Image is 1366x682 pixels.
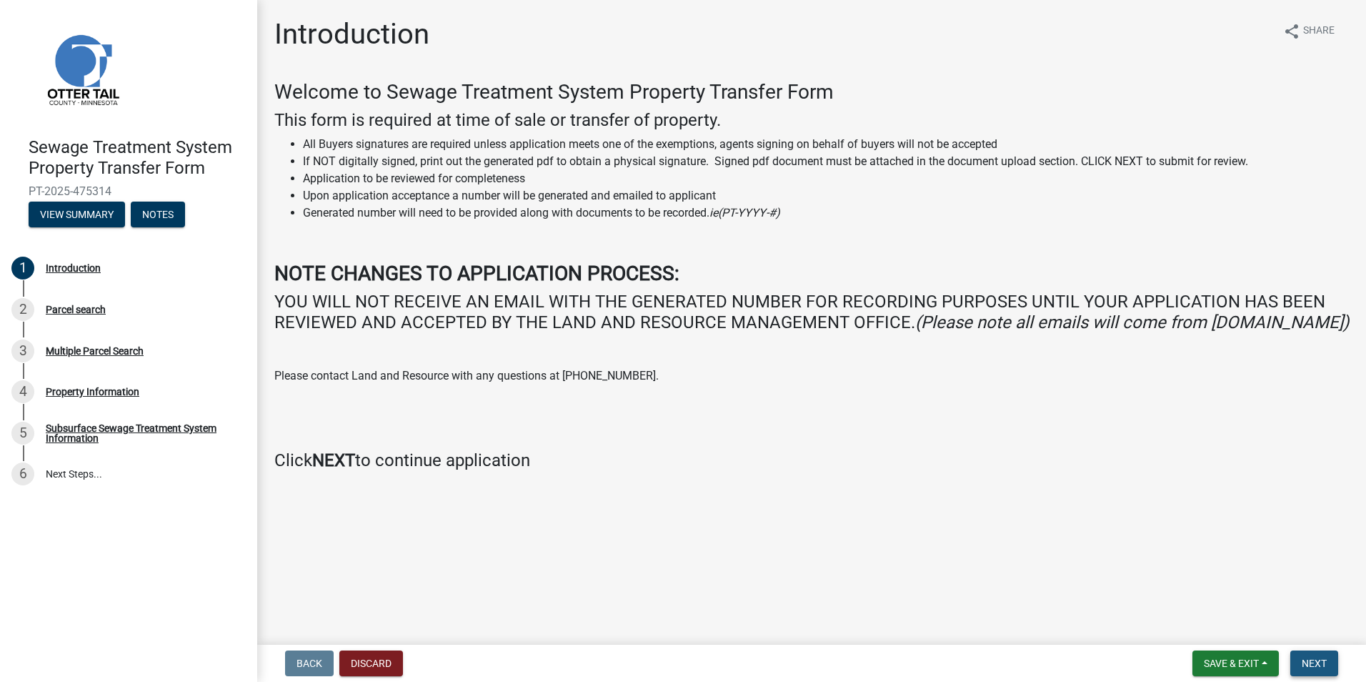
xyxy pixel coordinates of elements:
i: ie(PT-YYYY-#) [709,206,780,219]
div: 5 [11,422,34,445]
span: PT-2025-475314 [29,184,229,198]
button: shareShare [1272,17,1346,45]
li: All Buyers signatures are required unless application meets one of the exemptions, agents signing... [303,136,1349,153]
strong: NEXT [312,450,355,470]
h4: YOU WILL NOT RECEIVE AN EMAIL WITH THE GENERATED NUMBER FOR RECORDING PURPOSES UNTIL YOUR APPLICA... [274,292,1349,333]
div: Property Information [46,387,139,397]
span: Save & Exit [1204,658,1259,669]
h4: This form is required at time of sale or transfer of property. [274,110,1349,131]
button: Back [285,651,334,676]
li: Generated number will need to be provided along with documents to be recorded. [303,204,1349,222]
img: Otter Tail County, Minnesota [29,15,136,122]
h1: Introduction [274,17,429,51]
strong: NOTE CHANGES TO APPLICATION PROCESS: [274,262,679,285]
span: Back [296,658,322,669]
h3: Welcome to Sewage Treatment System Property Transfer Form [274,80,1349,104]
div: 6 [11,463,34,485]
div: Parcel search [46,305,106,315]
span: Share [1303,23,1335,40]
div: Subsurface Sewage Treatment System Information [46,423,234,443]
button: View Summary [29,202,125,227]
button: Notes [131,202,185,227]
div: 4 [11,380,34,403]
i: share [1283,23,1300,40]
div: Introduction [46,263,101,273]
li: Upon application acceptance a number will be generated and emailed to applicant [303,187,1349,204]
li: If NOT digitally signed, print out the generated pdf to obtain a physical signature. Signed pdf d... [303,153,1349,170]
i: (Please note all emails will come from [DOMAIN_NAME]) [915,312,1349,332]
span: Next [1302,658,1327,669]
wm-modal-confirm: Summary [29,209,125,221]
button: Next [1290,651,1338,676]
button: Save & Exit [1192,651,1279,676]
div: 2 [11,298,34,321]
h4: Click to continue application [274,450,1349,471]
div: Multiple Parcel Search [46,346,144,356]
li: Application to be reviewed for completeness [303,170,1349,187]
p: Please contact Land and Resource with any questions at [PHONE_NUMBER]. [274,367,1349,385]
div: 1 [11,257,34,280]
wm-modal-confirm: Notes [131,209,185,221]
div: 3 [11,340,34,362]
h4: Sewage Treatment System Property Transfer Form [29,137,246,179]
button: Discard [339,651,403,676]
